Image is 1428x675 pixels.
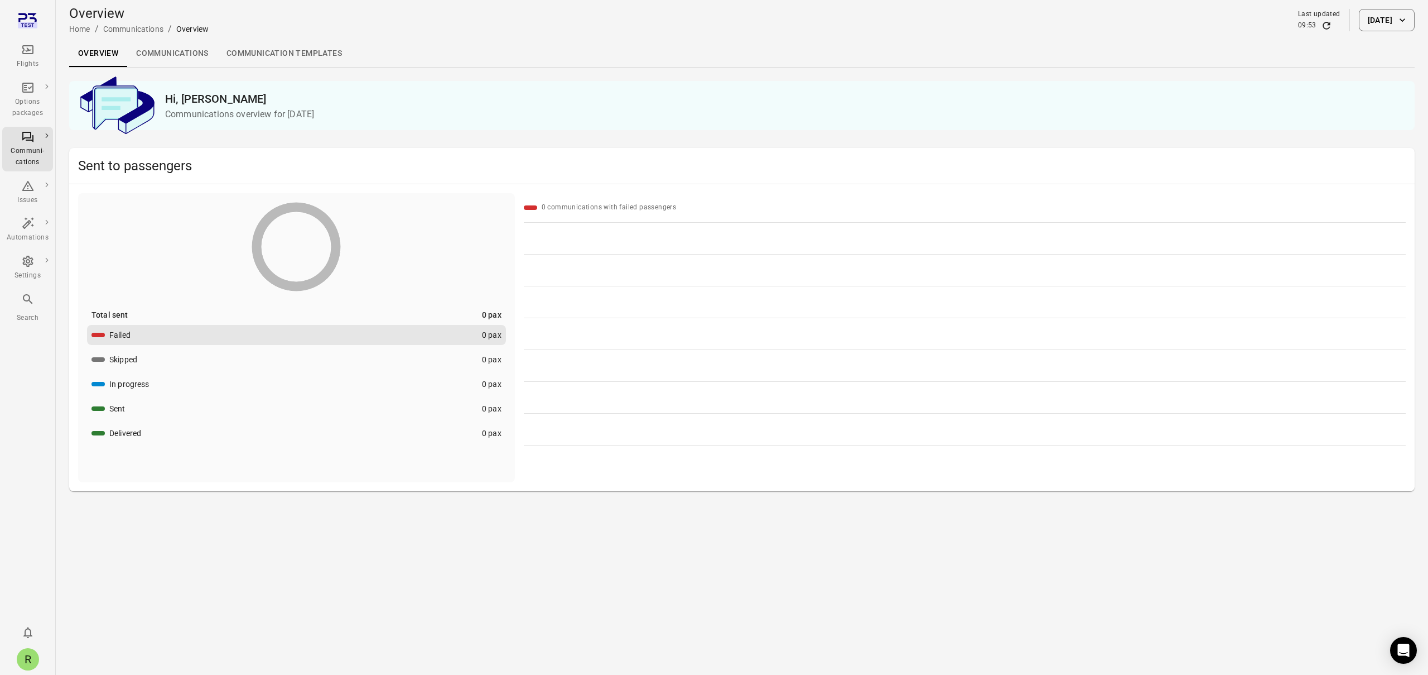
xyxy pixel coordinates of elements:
[1321,20,1332,31] button: Refresh data
[69,40,1415,67] div: Local navigation
[2,251,53,285] a: Settings
[2,289,53,327] button: Search
[103,25,163,33] a: Communications
[482,403,501,414] div: 0 pax
[7,195,49,206] div: Issues
[109,379,149,390] div: In progress
[1298,20,1316,31] div: 09:53
[69,40,127,67] a: Overview
[69,25,90,33] a: Home
[2,127,53,171] a: Communi-cations
[482,309,501,320] div: 0 pax
[87,325,506,345] button: Failed0 pax
[7,270,49,281] div: Settings
[7,146,49,168] div: Communi-cations
[127,40,218,67] a: Communications
[165,90,1406,108] h2: Hi, [PERSON_NAME]
[2,40,53,73] a: Flights
[1359,9,1415,31] button: [DATE]
[87,374,506,394] button: In progress0 pax
[482,354,501,365] div: 0 pax
[2,78,53,122] a: Options packages
[91,309,128,320] div: Total sent
[7,232,49,243] div: Automations
[109,354,137,365] div: Skipped
[2,176,53,209] a: Issues
[165,108,1406,121] p: Communications overview for [DATE]
[87,350,506,370] button: Skipped0 pax
[176,23,209,35] div: Overview
[1298,9,1340,20] div: Last updated
[168,22,172,36] li: /
[109,329,131,341] div: Failed
[109,403,126,414] div: Sent
[69,22,209,36] nav: Breadcrumbs
[7,97,49,119] div: Options packages
[12,644,44,675] button: Rachel
[78,157,1406,175] h2: Sent to passengers
[109,428,141,439] div: Delivered
[482,329,501,341] div: 0 pax
[7,313,49,324] div: Search
[482,379,501,390] div: 0 pax
[17,621,39,644] button: Notifications
[7,59,49,70] div: Flights
[218,40,351,67] a: Communication templates
[69,4,209,22] h1: Overview
[87,423,506,443] button: Delivered0 pax
[95,22,99,36] li: /
[1390,637,1417,664] div: Open Intercom Messenger
[87,399,506,419] button: Sent0 pax
[542,202,677,213] div: 0 communications with failed passengers
[482,428,501,439] div: 0 pax
[17,648,39,671] div: R
[2,213,53,247] a: Automations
